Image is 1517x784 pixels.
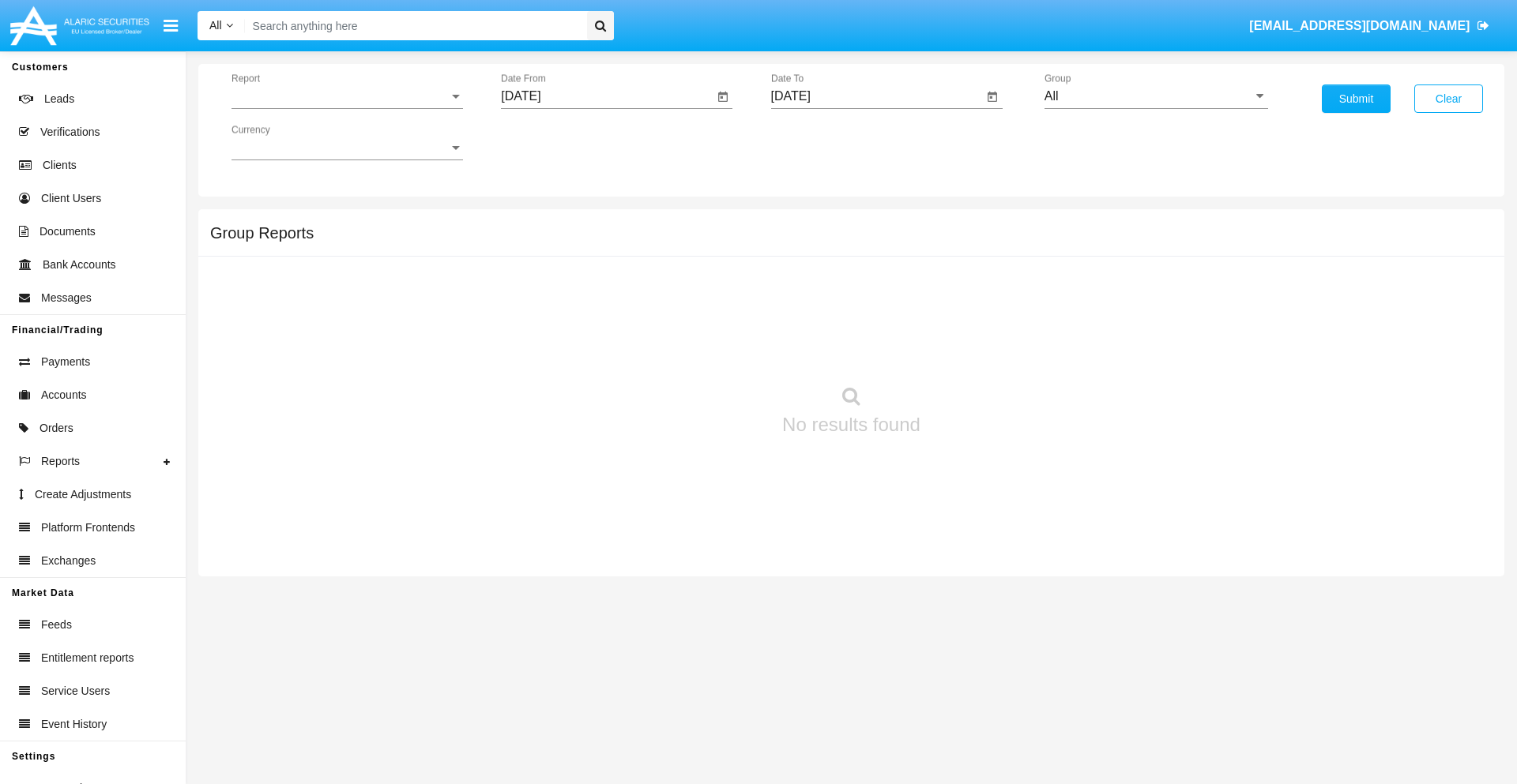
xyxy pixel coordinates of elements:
a: All [198,17,245,34]
span: Leads [44,91,74,107]
span: Report [232,89,449,103]
span: Bank Accounts [43,257,116,273]
h5: Group Reports [210,227,314,239]
span: Payments [41,354,90,370]
span: Create Adjustments [35,486,131,503]
span: Reports [41,453,80,470]
input: Search [245,11,582,40]
span: Platform Frontends [41,520,135,536]
span: Clients [43,157,77,174]
a: [EMAIL_ADDRESS][DOMAIN_NAME] [1242,4,1497,48]
span: Entitlement reports [41,650,134,666]
button: Clear [1414,84,1483,113]
span: All [209,19,222,32]
span: Event History [41,716,107,733]
span: Documents [40,223,96,240]
span: Accounts [41,387,87,403]
button: Open calendar [713,88,732,107]
button: Open calendar [983,88,1002,107]
span: Currency [232,141,449,155]
p: No results found [782,411,920,439]
span: [EMAIL_ADDRESS][DOMAIN_NAME] [1249,19,1470,32]
span: Messages [41,290,92,306]
span: Client Users [41,190,101,207]
span: Exchanges [41,553,96,569]
span: Feeds [41,617,72,633]
span: Service Users [41,683,110,700]
span: Verifications [40,124,100,141]
button: Submit [1322,84,1391,113]
img: Logo image [8,2,152,49]
span: Orders [40,420,73,437]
